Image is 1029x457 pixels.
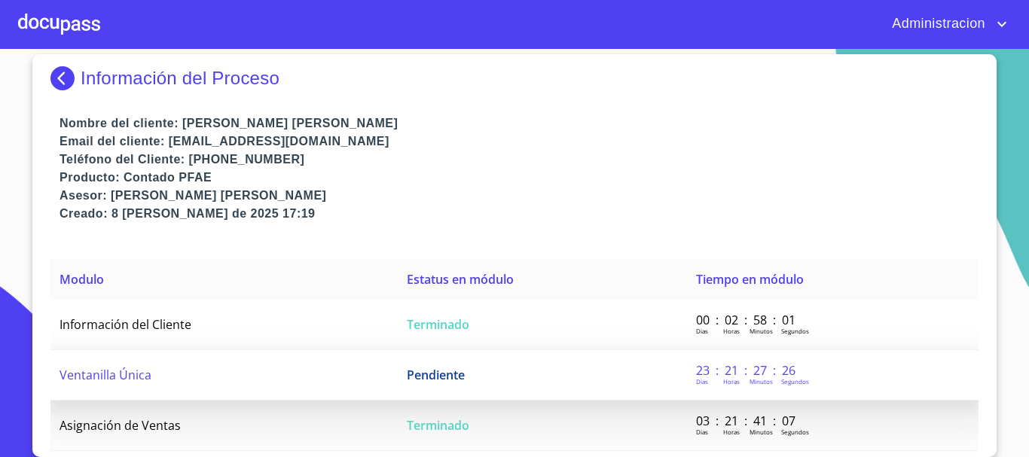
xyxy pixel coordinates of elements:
span: Pendiente [407,367,465,383]
span: Administracion [881,12,993,36]
p: Horas [723,327,740,335]
div: Información del Proceso [50,66,979,90]
p: Minutos [750,428,773,436]
p: Segundos [781,327,809,335]
span: Terminado [407,417,469,434]
img: Docupass spot blue [50,66,81,90]
p: 03 : 21 : 41 : 07 [696,413,798,429]
p: Producto: Contado PFAE [60,169,979,187]
p: Segundos [781,428,809,436]
p: Nombre del cliente: [PERSON_NAME] [PERSON_NAME] [60,114,979,133]
p: Teléfono del Cliente: [PHONE_NUMBER] [60,151,979,169]
span: Terminado [407,316,469,333]
span: Tiempo en módulo [696,271,804,288]
p: Dias [696,327,708,335]
p: Segundos [781,377,809,385]
p: Creado: 8 [PERSON_NAME] de 2025 17:19 [60,205,979,223]
p: 00 : 02 : 58 : 01 [696,312,798,328]
span: Asignación de Ventas [60,417,181,434]
p: Minutos [750,327,773,335]
p: Horas [723,377,740,385]
p: Dias [696,377,708,385]
p: 23 : 21 : 27 : 26 [696,362,798,379]
span: Ventanilla Única [60,367,151,383]
span: Estatus en módulo [407,271,514,288]
p: Minutos [750,377,773,385]
span: Modulo [60,271,104,288]
p: Horas [723,428,740,436]
span: Información del Cliente [60,316,191,333]
p: Asesor: [PERSON_NAME] [PERSON_NAME] [60,187,979,205]
p: Email del cliente: [EMAIL_ADDRESS][DOMAIN_NAME] [60,133,979,151]
p: Información del Proceso [81,68,279,89]
button: account of current user [881,12,1011,36]
p: Dias [696,428,708,436]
